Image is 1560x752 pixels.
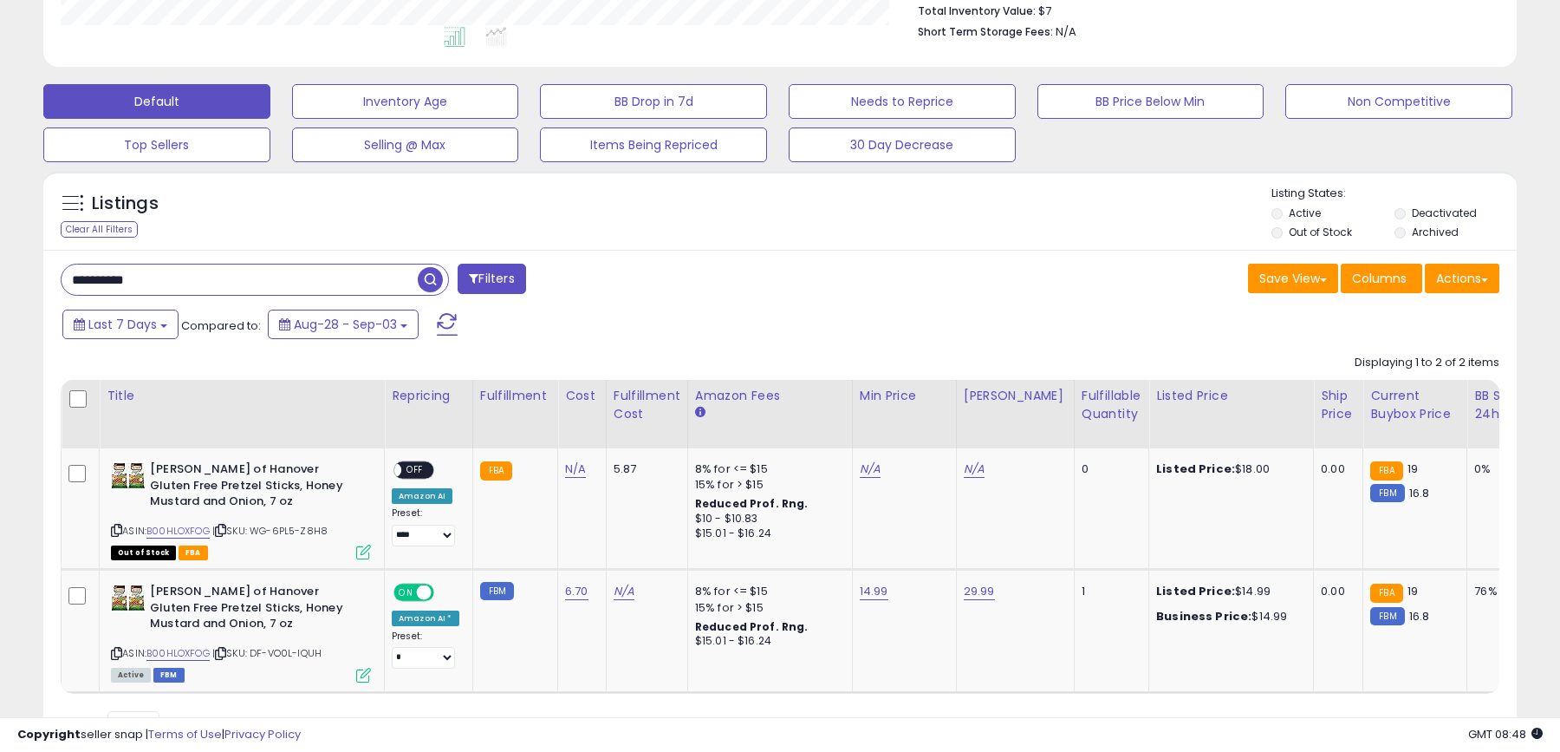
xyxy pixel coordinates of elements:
[1474,584,1531,599] div: 76%
[1082,584,1135,599] div: 1
[695,619,809,634] b: Reduced Prof. Rng.
[1271,186,1516,202] p: Listing States:
[1321,387,1355,423] div: Ship Price
[1285,84,1512,119] button: Non Competitive
[964,387,1067,405] div: [PERSON_NAME]
[1412,206,1477,220] label: Deactivated
[695,461,839,477] div: 8% for <= $15
[111,668,151,683] span: All listings currently available for purchase on Amazon
[43,84,270,119] button: Default
[695,584,839,599] div: 8% for <= $15
[1156,461,1235,477] b: Listed Price:
[150,584,361,637] b: [PERSON_NAME] of Hanover Gluten Free Pretzel Sticks, Honey Mustard and Onion, 7 oz
[789,84,1016,119] button: Needs to Reprice
[1156,584,1300,599] div: $14.99
[1370,461,1402,481] small: FBA
[1321,461,1349,477] div: 0.00
[1409,485,1430,501] span: 16.8
[695,405,705,421] small: Amazon Fees.
[695,600,839,616] div: 15% for > $15
[392,611,459,626] div: Amazon AI *
[540,84,767,119] button: BB Drop in 7d
[614,583,634,600] a: N/A
[111,461,371,558] div: ASIN:
[111,546,176,560] span: All listings that are currently out of stock and unavailable for purchase on Amazon
[107,387,377,405] div: Title
[395,585,417,600] span: ON
[292,84,519,119] button: Inventory Age
[88,316,157,333] span: Last 7 Days
[480,582,514,600] small: FBM
[540,128,767,162] button: Items Being Repriced
[1156,608,1251,624] b: Business Price:
[179,546,208,560] span: FBA
[1370,387,1459,423] div: Current Buybox Price
[432,585,459,600] span: OFF
[1412,225,1459,239] label: Archived
[17,727,301,743] div: seller snap | |
[695,512,839,526] div: $10 - $10.83
[789,128,1016,162] button: 30 Day Decrease
[1056,23,1076,40] span: N/A
[1156,583,1235,599] b: Listed Price:
[1082,461,1135,477] div: 0
[1156,387,1306,405] div: Listed Price
[1082,387,1141,423] div: Fulfillable Quantity
[111,584,371,680] div: ASIN:
[1474,387,1537,423] div: BB Share 24h.
[1425,264,1499,293] button: Actions
[695,496,809,511] b: Reduced Prof. Rng.
[458,264,525,294] button: Filters
[695,477,839,493] div: 15% for > $15
[860,461,881,478] a: N/A
[148,726,222,742] a: Terms of Use
[695,526,839,541] div: $15.01 - $16.24
[150,461,361,514] b: [PERSON_NAME] of Hanover Gluten Free Pretzel Sticks, Honey Mustard and Onion, 7 oz
[1037,84,1264,119] button: BB Price Below Min
[212,646,322,660] span: | SKU: DF-VO0L-IQUH
[695,634,839,649] div: $15.01 - $16.24
[292,128,519,162] button: Selling @ Max
[392,387,465,405] div: Repricing
[392,488,452,504] div: Amazon AI
[565,583,588,600] a: 6.70
[1370,584,1402,603] small: FBA
[111,461,146,490] img: 51LhPQOwZpL._SL40_.jpg
[43,128,270,162] button: Top Sellers
[480,461,512,481] small: FBA
[1289,206,1321,220] label: Active
[565,461,586,478] a: N/A
[1370,484,1404,502] small: FBM
[614,387,680,423] div: Fulfillment Cost
[1289,225,1352,239] label: Out of Stock
[61,221,138,238] div: Clear All Filters
[181,317,261,334] span: Compared to:
[92,192,159,216] h5: Listings
[224,726,301,742] a: Privacy Policy
[614,461,674,477] div: 5.87
[918,3,1036,18] b: Total Inventory Value:
[146,646,210,661] a: B00HLOXFOG
[565,387,599,405] div: Cost
[17,726,81,742] strong: Copyright
[1355,355,1499,371] div: Displaying 1 to 2 of 2 items
[392,507,459,546] div: Preset:
[153,668,185,683] span: FBM
[1474,461,1531,477] div: 0%
[1352,270,1407,287] span: Columns
[1468,726,1543,742] span: 2025-09-11 08:48 GMT
[1321,584,1349,599] div: 0.00
[111,584,146,612] img: 51LhPQOwZpL._SL40_.jpg
[1156,609,1300,624] div: $14.99
[294,316,397,333] span: Aug-28 - Sep-03
[1407,461,1418,477] span: 19
[964,583,995,600] a: 29.99
[918,24,1053,39] b: Short Term Storage Fees:
[860,387,949,405] div: Min Price
[268,310,419,339] button: Aug-28 - Sep-03
[480,387,550,405] div: Fulfillment
[1156,461,1300,477] div: $18.00
[62,310,179,339] button: Last 7 Days
[1341,264,1422,293] button: Columns
[695,387,845,405] div: Amazon Fees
